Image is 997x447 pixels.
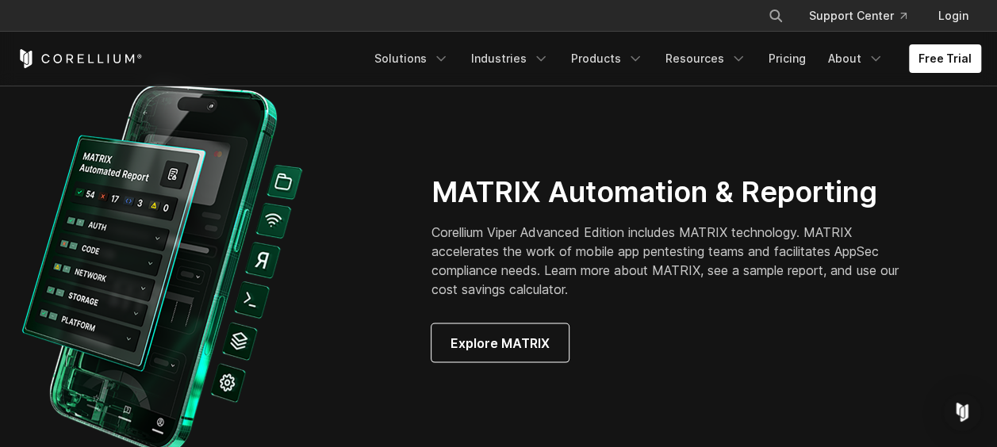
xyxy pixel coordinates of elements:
h2: MATRIX Automation & Reporting [431,174,921,210]
a: Solutions [365,44,458,73]
button: Search [761,2,790,30]
a: Pricing [759,44,815,73]
a: Support Center [796,2,919,30]
a: About [819,44,893,73]
div: Navigation Menu [365,44,981,73]
div: Navigation Menu [749,2,981,30]
div: Open Intercom Messenger [943,393,981,431]
a: Corellium Home [17,49,143,68]
span: Explore MATRIX [451,334,550,353]
a: Free Trial [909,44,981,73]
a: Login [926,2,981,30]
a: Products [562,44,653,73]
a: Industries [462,44,558,73]
a: Resources [656,44,756,73]
p: Corellium Viper Advanced Edition includes MATRIX technology. MATRIX accelerates the work of mobil... [431,223,921,299]
a: Explore MATRIX [431,324,569,362]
